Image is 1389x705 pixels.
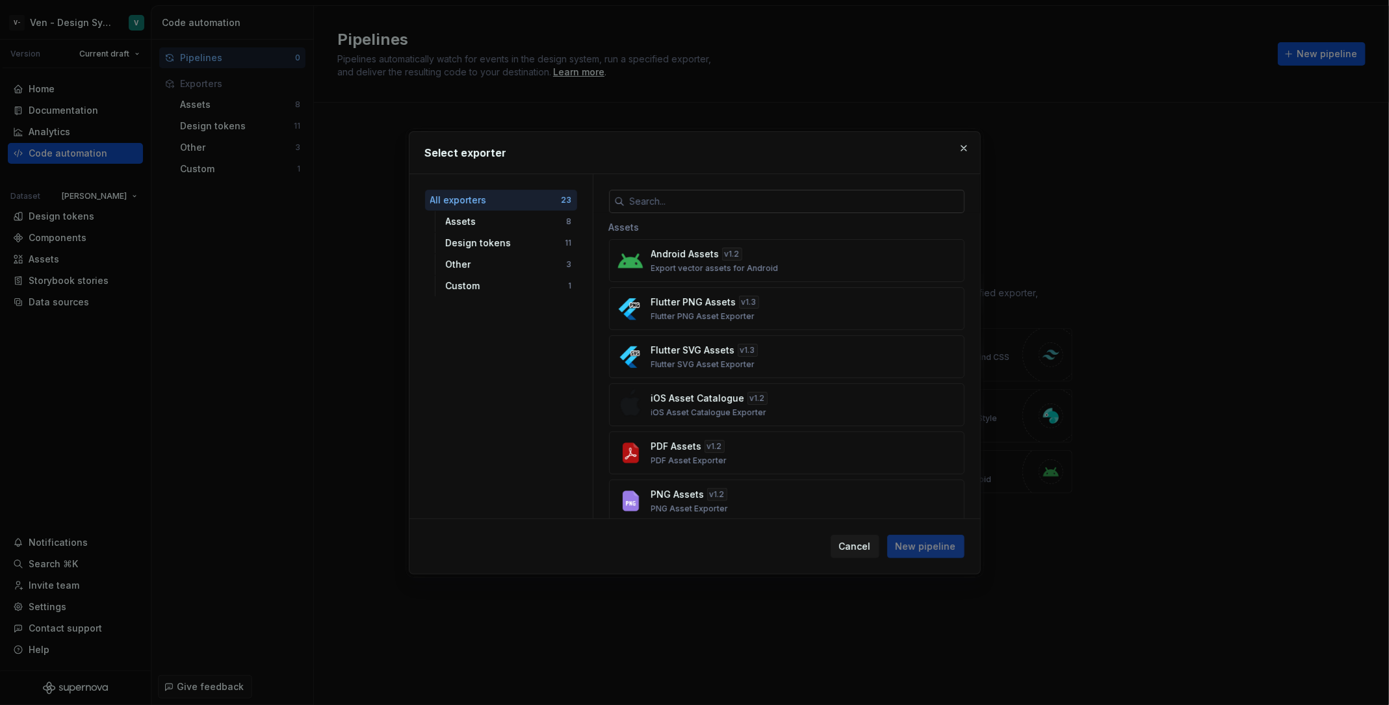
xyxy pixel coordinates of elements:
div: Assets [609,213,965,239]
button: All exporters23 [425,190,577,211]
div: 11 [565,238,572,248]
p: Flutter PNG Asset Exporter [651,311,755,322]
div: Other [446,258,567,271]
button: iOS Asset Cataloguev1.2iOS Asset Catalogue Exporter [609,383,965,426]
p: Export vector assets for Android [651,263,779,274]
button: Other3 [441,254,577,275]
p: PNG Assets [651,488,705,501]
div: v 1.2 [747,392,768,405]
button: PNG Assetsv1.2PNG Asset Exporter [609,480,965,522]
button: Android Assetsv1.2Export vector assets for Android [609,239,965,282]
div: 8 [567,216,572,227]
button: Design tokens11 [441,233,577,253]
input: Search... [625,190,965,213]
div: Design tokens [446,237,565,250]
button: Flutter PNG Assetsv1.3Flutter PNG Asset Exporter [609,287,965,330]
div: v 1.2 [722,248,742,261]
p: Android Assets [651,248,720,261]
div: v 1.3 [739,296,759,309]
p: PNG Asset Exporter [651,504,729,514]
div: Custom [446,279,569,292]
div: 1 [569,281,572,291]
p: Flutter SVG Assets [651,344,735,357]
p: Flutter SVG Asset Exporter [651,359,755,370]
div: v 1.3 [738,344,758,357]
button: Flutter SVG Assetsv1.3Flutter SVG Asset Exporter [609,335,965,378]
span: Cancel [839,540,871,553]
p: PDF Assets [651,440,702,453]
div: All exporters [430,194,562,207]
div: v 1.2 [705,440,725,453]
div: v 1.2 [707,488,727,501]
p: PDF Asset Exporter [651,455,727,466]
div: 3 [567,259,572,270]
p: Flutter PNG Assets [651,296,736,309]
button: Custom1 [441,276,577,296]
button: PDF Assetsv1.2PDF Asset Exporter [609,431,965,474]
button: Cancel [831,535,879,558]
button: Assets8 [441,211,577,232]
p: iOS Asset Catalogue [651,392,745,405]
p: iOS Asset Catalogue Exporter [651,407,767,418]
h2: Select exporter [425,145,965,160]
div: 23 [562,195,572,205]
div: Assets [446,215,567,228]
